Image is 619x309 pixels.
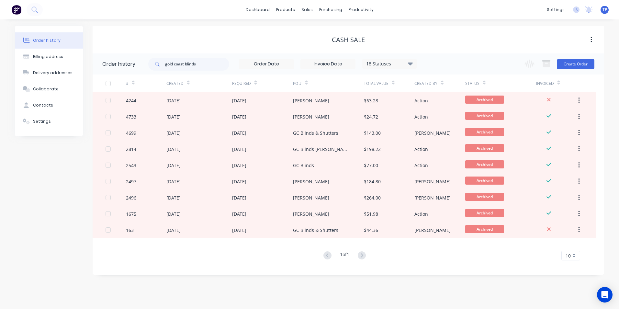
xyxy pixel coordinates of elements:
span: Archived [465,96,504,104]
div: [PERSON_NAME] [293,194,329,201]
div: 2543 [126,162,136,169]
div: [DATE] [166,162,181,169]
span: Archived [465,112,504,120]
div: 4733 [126,113,136,120]
div: Invoiced [536,74,577,92]
div: Required [232,74,293,92]
div: [DATE] [232,97,246,104]
div: $264.00 [364,194,381,201]
div: 2814 [126,146,136,153]
div: Delivery addresses [33,70,73,76]
div: Action [414,146,428,153]
div: purchasing [316,5,345,15]
div: Created By [414,74,465,92]
div: Invoiced [536,81,554,86]
a: dashboard [242,5,273,15]
input: Order Date [239,59,294,69]
div: Created [166,81,184,86]
div: [DATE] [232,178,246,185]
div: Required [232,81,251,86]
div: PO # [293,81,302,86]
div: [PERSON_NAME] [293,178,329,185]
div: GC Blinds & Shutters [293,227,338,234]
div: Order history [33,38,61,43]
div: Created By [414,81,437,86]
div: PO # [293,74,364,92]
div: [DATE] [232,113,246,120]
div: [DATE] [232,194,246,201]
div: products [273,5,298,15]
input: Invoice Date [301,59,355,69]
span: Archived [465,225,504,233]
button: Delivery addresses [15,65,83,81]
div: $198.22 [364,146,381,153]
div: [DATE] [166,97,181,104]
img: Factory [12,5,21,15]
div: 1 of 1 [340,251,349,260]
div: 18 Statuses [362,60,417,67]
button: Contacts [15,97,83,113]
div: $184.80 [364,178,381,185]
span: Archived [465,128,504,136]
div: 163 [126,227,134,234]
div: [DATE] [166,113,181,120]
div: Total Value [364,74,414,92]
div: Status [465,74,536,92]
div: [DATE] [232,146,246,153]
div: [PERSON_NAME] [414,178,451,185]
span: Archived [465,144,504,152]
div: $24.72 [364,113,378,120]
div: CASH SALE [332,36,365,44]
div: [DATE] [232,211,246,217]
span: TP [602,7,607,13]
div: # [126,81,129,86]
div: 2497 [126,178,136,185]
div: [DATE] [166,146,181,153]
div: Settings [33,119,51,124]
button: Order history [15,32,83,49]
div: [PERSON_NAME] [293,211,329,217]
span: Archived [465,160,504,168]
div: [PERSON_NAME] [414,194,451,201]
div: [PERSON_NAME] [293,97,329,104]
div: [DATE] [232,162,246,169]
div: Action [414,97,428,104]
div: $143.00 [364,130,381,136]
div: $44.36 [364,227,378,234]
div: Order history [102,60,135,68]
div: Action [414,162,428,169]
div: Action [414,113,428,120]
div: [DATE] [166,178,181,185]
div: $63.28 [364,97,378,104]
div: $77.00 [364,162,378,169]
div: Action [414,211,428,217]
button: Create Order [557,59,594,69]
div: Contacts [33,102,53,108]
div: [PERSON_NAME] [414,227,451,234]
div: Collaborate [33,86,59,92]
div: GC Blinds [293,162,314,169]
div: [DATE] [166,194,181,201]
input: Search... [165,58,229,71]
div: Status [465,81,479,86]
div: [DATE] [232,227,246,234]
div: GC Blinds & Shutters [293,130,338,136]
div: [DATE] [232,130,246,136]
button: Settings [15,113,83,130]
span: Archived [465,193,504,201]
div: [DATE] [166,130,181,136]
div: # [126,74,166,92]
span: 10 [566,252,571,259]
div: Open Intercom Messenger [597,287,613,303]
div: [PERSON_NAME] [293,113,329,120]
div: 4244 [126,97,136,104]
div: sales [298,5,316,15]
div: productivity [345,5,377,15]
div: [DATE] [166,227,181,234]
div: 4699 [126,130,136,136]
div: Created [166,74,232,92]
div: 1675 [126,211,136,217]
div: [DATE] [166,211,181,217]
span: Archived [465,177,504,185]
div: 2496 [126,194,136,201]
